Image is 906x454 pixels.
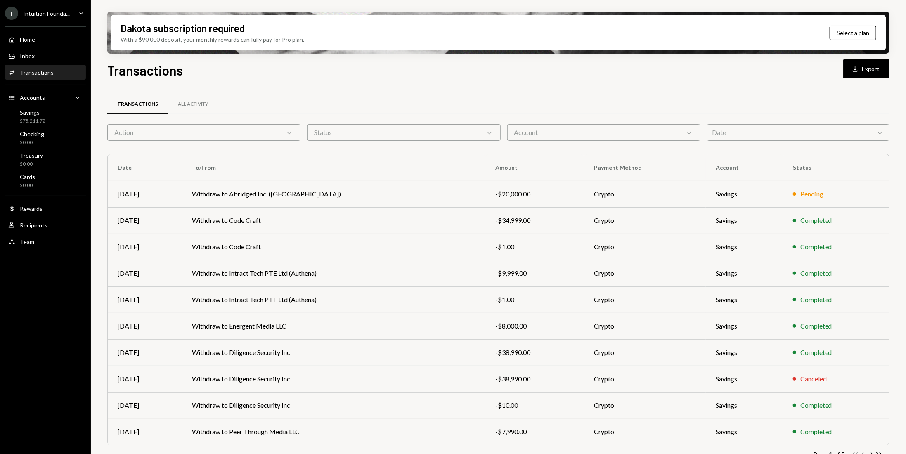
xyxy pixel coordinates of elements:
[107,124,300,141] div: Action
[843,59,889,78] button: Export
[20,109,45,116] div: Savings
[5,234,86,249] a: Team
[5,218,86,232] a: Recipients
[495,400,574,410] div: -$10.00
[20,130,44,137] div: Checking
[5,149,86,169] a: Treasury$0.00
[118,295,172,305] div: [DATE]
[706,366,783,392] td: Savings
[706,181,783,207] td: Savings
[706,313,783,339] td: Savings
[495,189,574,199] div: -$20,000.00
[182,181,485,207] td: Withdraw to Abridged Inc. ([GEOGRAPHIC_DATA])
[182,366,485,392] td: Withdraw to Diligence Security Inc
[495,215,574,225] div: -$34,999.00
[20,161,43,168] div: $0.00
[495,268,574,278] div: -$9,999.00
[20,182,35,189] div: $0.00
[584,286,706,313] td: Crypto
[20,69,54,76] div: Transactions
[706,392,783,419] td: Savings
[182,286,485,313] td: Withdraw to Intract Tech PTE Ltd (Authena)
[706,339,783,366] td: Savings
[20,205,43,212] div: Rewards
[118,348,172,357] div: [DATE]
[495,374,574,384] div: -$38,990.00
[584,313,706,339] td: Crypto
[706,207,783,234] td: Savings
[182,339,485,366] td: Withdraw to Diligence Security Inc
[20,94,45,101] div: Accounts
[800,295,832,305] div: Completed
[584,419,706,445] td: Crypto
[584,260,706,286] td: Crypto
[706,234,783,260] td: Savings
[800,268,832,278] div: Completed
[584,339,706,366] td: Crypto
[495,348,574,357] div: -$38,990.00
[5,7,18,20] div: I
[182,234,485,260] td: Withdraw to Code Craft
[182,207,485,234] td: Withdraw to Code Craft
[5,171,86,191] a: Cards$0.00
[5,90,86,105] a: Accounts
[118,400,172,410] div: [DATE]
[706,260,783,286] td: Savings
[495,242,574,252] div: -$1.00
[507,124,700,141] div: Account
[584,234,706,260] td: Crypto
[5,201,86,216] a: Rewards
[707,124,889,141] div: Date
[20,238,34,245] div: Team
[118,427,172,437] div: [DATE]
[584,392,706,419] td: Crypto
[485,154,584,181] th: Amount
[495,295,574,305] div: -$1.00
[108,154,182,181] th: Date
[182,392,485,419] td: Withdraw to Diligence Security Inc
[584,154,706,181] th: Payment Method
[20,222,47,229] div: Recipients
[117,101,158,108] div: Transactions
[800,348,832,357] div: Completed
[20,118,45,125] div: $75,211.72
[584,207,706,234] td: Crypto
[800,242,832,252] div: Completed
[168,94,218,115] a: All Activity
[800,400,832,410] div: Completed
[800,374,827,384] div: Canceled
[121,21,245,35] div: Dakota subscription required
[121,35,304,44] div: With a $90,000 deposit, your monthly rewards can fully pay for Pro plan.
[706,419,783,445] td: Savings
[182,313,485,339] td: Withdraw to Energent Media LLC
[20,139,44,146] div: $0.00
[20,36,35,43] div: Home
[118,321,172,331] div: [DATE]
[800,215,832,225] div: Completed
[118,189,172,199] div: [DATE]
[5,48,86,63] a: Inbox
[800,427,832,437] div: Completed
[118,242,172,252] div: [DATE]
[584,181,706,207] td: Crypto
[20,152,43,159] div: Treasury
[783,154,889,181] th: Status
[20,52,35,59] div: Inbox
[5,106,86,126] a: Savings$75,211.72
[20,173,35,180] div: Cards
[107,94,168,115] a: Transactions
[118,374,172,384] div: [DATE]
[495,321,574,331] div: -$8,000.00
[800,321,832,331] div: Completed
[118,268,172,278] div: [DATE]
[182,419,485,445] td: Withdraw to Peer Through Media LLC
[182,154,485,181] th: To/From
[5,65,86,80] a: Transactions
[706,154,783,181] th: Account
[5,128,86,148] a: Checking$0.00
[495,427,574,437] div: -$7,990.00
[830,26,876,40] button: Select a plan
[178,101,208,108] div: All Activity
[706,286,783,313] td: Savings
[5,32,86,47] a: Home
